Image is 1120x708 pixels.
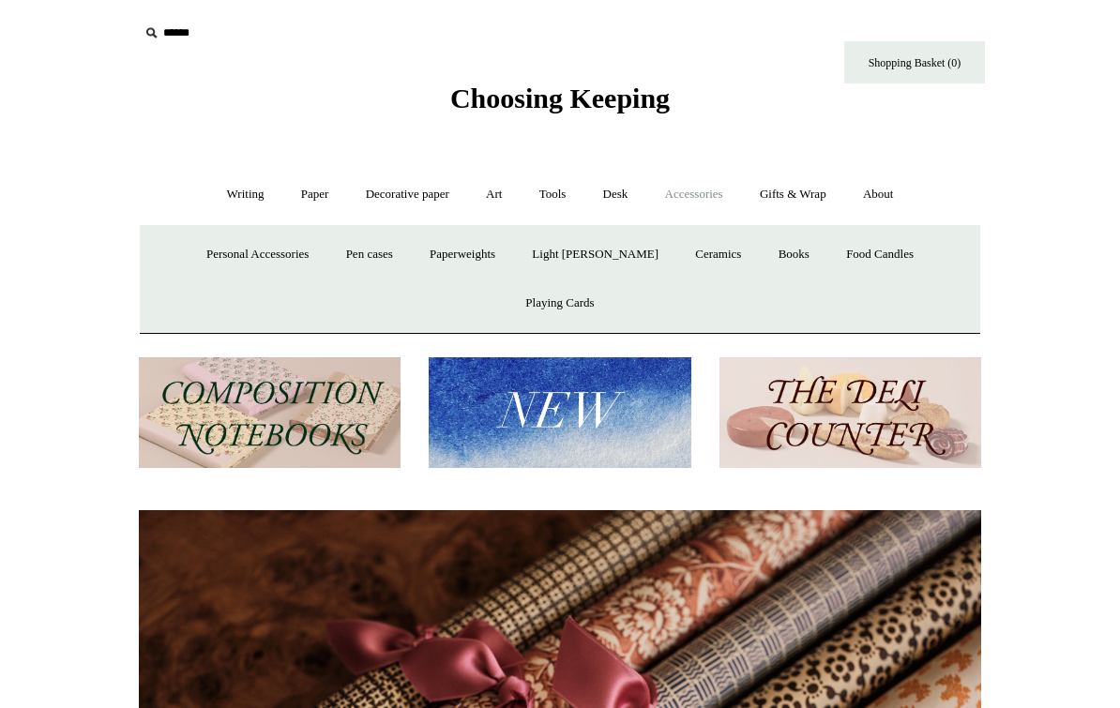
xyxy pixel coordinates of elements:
[284,170,346,219] a: Paper
[846,170,911,219] a: About
[844,41,985,83] a: Shopping Basket (0)
[648,170,740,219] a: Accessories
[762,230,826,279] a: Books
[515,230,675,279] a: Light [PERSON_NAME]
[139,357,401,469] img: 202302 Composition ledgers.jpg__PID:69722ee6-fa44-49dd-a067-31375e5d54ec
[329,230,410,279] a: Pen cases
[450,83,670,113] span: Choosing Keeping
[450,98,670,111] a: Choosing Keeping
[829,230,931,279] a: Food Candles
[413,230,512,279] a: Paperweights
[469,170,519,219] a: Art
[429,357,690,469] img: New.jpg__PID:f73bdf93-380a-4a35-bcfe-7823039498e1
[719,357,981,469] img: The Deli Counter
[210,170,281,219] a: Writing
[349,170,466,219] a: Decorative paper
[522,170,583,219] a: Tools
[189,230,325,279] a: Personal Accessories
[678,230,758,279] a: Ceramics
[508,279,611,328] a: Playing Cards
[586,170,645,219] a: Desk
[743,170,843,219] a: Gifts & Wrap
